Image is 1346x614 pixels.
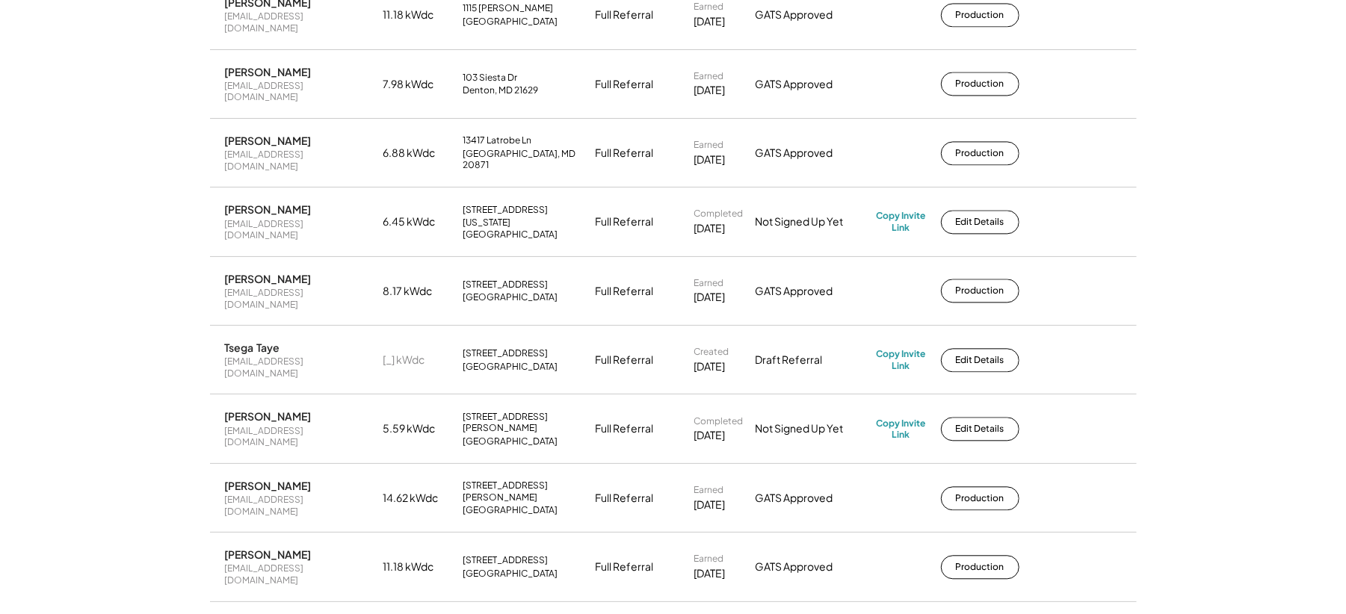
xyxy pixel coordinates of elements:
div: GATS Approved [756,146,868,161]
div: [PERSON_NAME] [225,548,312,561]
div: Keywords by Traffic [165,88,252,98]
div: [GEOGRAPHIC_DATA] [463,435,558,447]
div: [GEOGRAPHIC_DATA] [463,291,558,303]
div: Full Referral [596,353,654,368]
div: Tsega Taye [225,341,280,354]
div: [GEOGRAPHIC_DATA] [463,504,558,516]
div: Not Signed Up Yet [756,421,868,436]
div: 7.98 kWdc [383,77,454,92]
div: Earned [694,1,724,13]
div: [_] kWdc [383,353,454,368]
div: GATS Approved [756,284,868,299]
div: [EMAIL_ADDRESS][DOMAIN_NAME] [225,356,374,379]
div: [PERSON_NAME] [225,272,312,285]
img: tab_keywords_by_traffic_grey.svg [149,87,161,99]
div: Full Referral [596,284,654,299]
div: GATS Approved [756,77,868,92]
button: Production [941,72,1019,96]
div: [DATE] [694,359,726,374]
div: [EMAIL_ADDRESS][DOMAIN_NAME] [225,425,374,448]
div: Full Referral [596,214,654,229]
div: [STREET_ADDRESS][PERSON_NAME] [463,411,587,434]
div: [PERSON_NAME] [225,479,312,492]
div: [EMAIL_ADDRESS][DOMAIN_NAME] [225,218,374,241]
div: Completed [694,208,744,220]
div: [DATE] [694,14,726,29]
div: Denton, MD 21629 [463,84,539,96]
div: Earned [694,70,724,82]
div: GATS Approved [756,491,868,506]
div: [EMAIL_ADDRESS][DOMAIN_NAME] [225,149,374,172]
div: Earned [694,484,724,496]
div: [PERSON_NAME] [225,134,312,147]
div: [DATE] [694,428,726,443]
div: Earned [694,139,724,151]
div: 5.59 kWdc [383,421,454,436]
div: Completed [694,415,744,427]
div: Draft Referral [756,353,868,368]
img: logo_orange.svg [24,24,36,36]
button: Production [941,279,1019,303]
div: Earned [694,553,724,565]
div: [EMAIL_ADDRESS][DOMAIN_NAME] [225,494,374,517]
div: [STREET_ADDRESS][PERSON_NAME] [463,480,587,503]
img: website_grey.svg [24,39,36,51]
div: Full Referral [596,559,654,574]
div: [EMAIL_ADDRESS][DOMAIN_NAME] [225,287,374,310]
div: [DATE] [694,290,726,305]
div: [PERSON_NAME] [225,202,312,216]
div: Copy Invite Link [877,348,926,371]
div: Domain Overview [57,88,134,98]
div: [EMAIL_ADDRESS][DOMAIN_NAME] [225,10,374,34]
div: [PERSON_NAME] [225,65,312,78]
div: [STREET_ADDRESS] [463,554,549,566]
div: [STREET_ADDRESS] [463,204,549,216]
div: [DATE] [694,497,726,512]
div: [DATE] [694,221,726,236]
div: [DATE] [694,566,726,581]
div: GATS Approved [756,7,868,22]
button: Production [941,555,1019,579]
div: [STREET_ADDRESS] [463,279,549,291]
button: Edit Details [941,348,1019,372]
div: Full Referral [596,7,654,22]
div: [US_STATE][GEOGRAPHIC_DATA] [463,217,587,240]
div: 1115 [PERSON_NAME] [463,2,554,14]
button: Production [941,141,1019,165]
div: 6.88 kWdc [383,146,454,161]
div: 13417 Latrobe Ln [463,134,532,146]
div: Full Referral [596,491,654,506]
div: 8.17 kWdc [383,284,454,299]
div: [GEOGRAPHIC_DATA] [463,16,558,28]
div: [STREET_ADDRESS] [463,347,549,359]
div: 11.18 kWdc [383,559,454,574]
div: [EMAIL_ADDRESS][DOMAIN_NAME] [225,80,374,103]
div: Domain: [DOMAIN_NAME] [39,39,164,51]
div: 14.62 kWdc [383,491,454,506]
div: [EMAIL_ADDRESS][DOMAIN_NAME] [225,562,374,586]
div: Earned [694,277,724,289]
div: [DATE] [694,83,726,98]
div: Copy Invite Link [877,210,926,233]
div: [DATE] [694,152,726,167]
button: Production [941,486,1019,510]
div: GATS Approved [756,559,868,574]
div: [GEOGRAPHIC_DATA] [463,361,558,373]
div: Full Referral [596,146,654,161]
div: Created [694,346,729,358]
div: v 4.0.25 [42,24,73,36]
div: 103 Siesta Dr [463,72,518,84]
div: [PERSON_NAME] [225,409,312,423]
div: 6.45 kWdc [383,214,454,229]
button: Edit Details [941,417,1019,441]
button: Production [941,3,1019,27]
div: [GEOGRAPHIC_DATA] [463,568,558,580]
div: Full Referral [596,421,654,436]
div: Full Referral [596,77,654,92]
div: 11.18 kWdc [383,7,454,22]
img: tab_domain_overview_orange.svg [40,87,52,99]
div: Copy Invite Link [877,418,926,441]
button: Edit Details [941,210,1019,234]
div: Not Signed Up Yet [756,214,868,229]
div: [GEOGRAPHIC_DATA], MD 20871 [463,148,587,171]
